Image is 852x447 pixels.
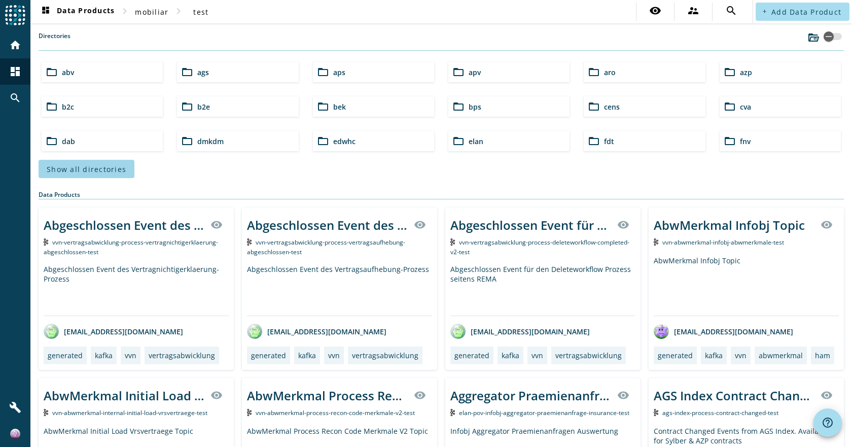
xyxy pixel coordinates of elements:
img: 434442ac890b234229f640c601d9cfb1 [10,429,20,439]
mat-icon: folder_open [588,100,600,113]
img: avatar [450,324,466,339]
button: Add Data Product [756,3,849,21]
mat-icon: dashboard [9,65,21,78]
mat-icon: chevron_right [172,5,185,17]
span: Data Products [40,6,115,18]
mat-icon: visibility [414,219,426,231]
span: Kafka Topic: vvn-vertragsabwicklung-process-vertragnichtigerklaerung-abgeschlossen-test [44,238,218,256]
div: kafka [502,351,519,360]
mat-icon: visibility [617,219,629,231]
span: fdt [604,136,614,146]
span: mobiliar [135,7,168,17]
img: Kafka Topic: vvn-vertragsabwicklung-process-deleteworkflow-completed-v2-test [450,238,455,246]
img: avatar [247,324,262,339]
div: Abgeschlossen Event für den Deleteworkflow Prozess seitens REMA [450,264,635,316]
mat-icon: folder_open [724,135,736,147]
mat-icon: visibility [210,389,223,401]
span: abv [62,67,74,77]
span: apv [469,67,481,77]
span: aps [333,67,345,77]
div: generated [48,351,83,360]
mat-icon: visibility [821,389,833,401]
mat-icon: home [9,39,21,51]
div: ham [815,351,830,360]
span: bek [333,102,346,112]
div: Aggregator Praemienanfrage Infobj [450,387,611,404]
div: AbwMerkmal Process Recon Code Merkmale V2 Topic [247,387,408,404]
div: kafka [705,351,723,360]
img: Kafka Topic: vvn-vertragsabwicklung-process-vertragnichtigerklaerung-abgeschlossen-test [44,238,48,246]
div: kafka [298,351,316,360]
span: bps [469,102,481,112]
img: Kafka Topic: vvn-vertragsabwicklung-process-vertragsaufhebung-abgeschlossen-test [247,238,252,246]
button: test [185,3,217,21]
div: vvn [531,351,543,360]
span: edwhc [333,136,356,146]
mat-icon: visibility [414,389,426,401]
span: Kafka Topic: vvn-abwmerkmal-infobj-abwmerkmale-test [662,238,784,247]
div: vvn [125,351,136,360]
mat-icon: folder_open [317,135,329,147]
div: generated [658,351,693,360]
img: Kafka Topic: vvn-abwmerkmal-process-recon-code-merkmale-v2-test [247,409,252,416]
span: Kafka Topic: vvn-abwmerkmal-process-recon-code-merkmale-v2-test [256,408,415,417]
mat-icon: search [725,5,737,17]
div: [EMAIL_ADDRESS][DOMAIN_NAME] [654,324,793,339]
mat-icon: folder_open [317,100,329,113]
span: aro [604,67,616,77]
mat-icon: folder_open [46,66,58,78]
div: generated [454,351,489,360]
img: Kafka Topic: elan-pov-infobj-aggregator-praemienanfrage-insurance-test [450,409,455,416]
span: b2c [62,102,74,112]
div: vertragsabwicklung [149,351,215,360]
img: spoud-logo.svg [5,5,25,25]
span: Kafka Topic: elan-pov-infobj-aggregator-praemienanfrage-insurance-test [459,408,629,417]
span: azp [740,67,752,77]
span: Show all directories [47,164,126,174]
span: Add Data Product [771,7,841,17]
mat-icon: add [762,9,767,14]
img: avatar [44,324,59,339]
span: fnv [740,136,751,146]
div: AbwMerkmal Initial Load Vrsvertraege Topic [44,387,204,404]
div: AGS Index Contract Changed Event [654,387,814,404]
mat-icon: build [9,401,21,414]
div: Abgeschlossen Event für den Deleteworkflow Prozess seitens REMA [450,217,611,233]
mat-icon: folder_open [724,66,736,78]
span: Kafka Topic: vvn-abwmerkmal-internal-initial-load-vrsvertraege-test [52,408,207,417]
label: Directories [39,31,70,50]
span: elan [469,136,483,146]
mat-icon: folder_open [588,135,600,147]
button: Data Products [35,3,119,21]
div: Data Products [39,190,844,199]
div: [EMAIL_ADDRESS][DOMAIN_NAME] [450,324,590,339]
div: Abgeschlossen Event des Vertragnichtigerklaerung-Prozess [44,217,204,233]
mat-icon: folder_open [452,100,465,113]
mat-icon: folder_open [181,135,193,147]
span: dab [62,136,75,146]
mat-icon: visibility [649,5,661,17]
img: avatar [654,324,669,339]
mat-icon: search [9,92,21,104]
div: vvn [735,351,747,360]
button: mobiliar [131,3,172,21]
div: vertragsabwicklung [555,351,622,360]
div: [EMAIL_ADDRESS][DOMAIN_NAME] [44,324,183,339]
mat-icon: chevron_right [119,5,131,17]
div: abwmerkmal [759,351,803,360]
img: Kafka Topic: ags-index-process-contract-changed-test [654,409,658,416]
div: AbwMerkmal Infobj Topic [654,217,805,233]
img: Kafka Topic: vvn-abwmerkmal-internal-initial-load-vrsvertraege-test [44,409,48,416]
mat-icon: folder_open [588,66,600,78]
mat-icon: dashboard [40,6,52,18]
mat-icon: visibility [617,389,629,401]
mat-icon: visibility [821,219,833,231]
span: Kafka Topic: vvn-vertragsabwicklung-process-vertragsaufhebung-abgeschlossen-test [247,238,405,256]
div: vertragsabwicklung [352,351,418,360]
mat-icon: visibility [210,219,223,231]
mat-icon: folder_open [317,66,329,78]
mat-icon: supervisor_account [687,5,699,17]
mat-icon: folder_open [46,100,58,113]
div: kafka [95,351,113,360]
span: ags [197,67,209,77]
